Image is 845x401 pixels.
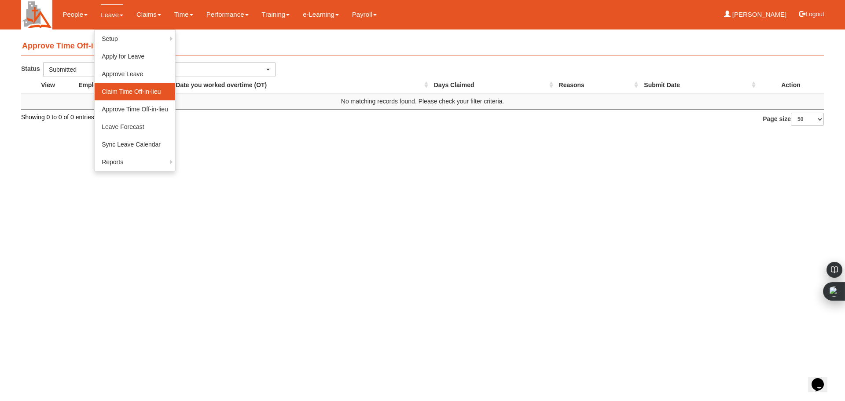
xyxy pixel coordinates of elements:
[75,77,172,93] th: Employee : activate to sort column ascending
[21,37,824,55] h4: Approve Time Off-in-lieu Claims
[95,83,175,100] a: Claim Time Off-in-lieu
[95,118,175,136] a: Leave Forecast
[758,77,824,93] th: Action
[95,48,175,65] a: Apply for Leave
[793,4,830,25] button: Logout
[21,62,43,75] label: Status
[763,113,824,126] label: Page size
[95,136,175,153] a: Sync Leave Calendar
[555,77,641,93] th: Reasons : activate to sort column ascending
[21,93,824,109] td: No matching records found. Please check your filter criteria.
[95,100,175,118] a: Approve Time Off-in-lieu
[43,62,276,77] button: Submitted
[640,77,758,93] th: Submit Date : activate to sort column ascending
[49,65,265,74] div: Submitted
[95,30,175,48] a: Setup
[174,4,193,25] a: Time
[95,65,175,83] a: Approve Leave
[206,4,249,25] a: Performance
[101,4,123,25] a: Leave
[95,153,175,171] a: Reports
[172,77,430,93] th: Date you worked overtime (OT) : activate to sort column ascending
[430,77,555,93] th: Days Claimed : activate to sort column ascending
[352,4,377,25] a: Payroll
[136,4,161,25] a: Claims
[262,4,290,25] a: Training
[724,4,787,25] a: [PERSON_NAME]
[808,366,836,392] iframe: chat widget
[21,77,75,93] th: View
[303,4,339,25] a: e-Learning
[62,4,88,25] a: People
[791,113,824,126] select: Page size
